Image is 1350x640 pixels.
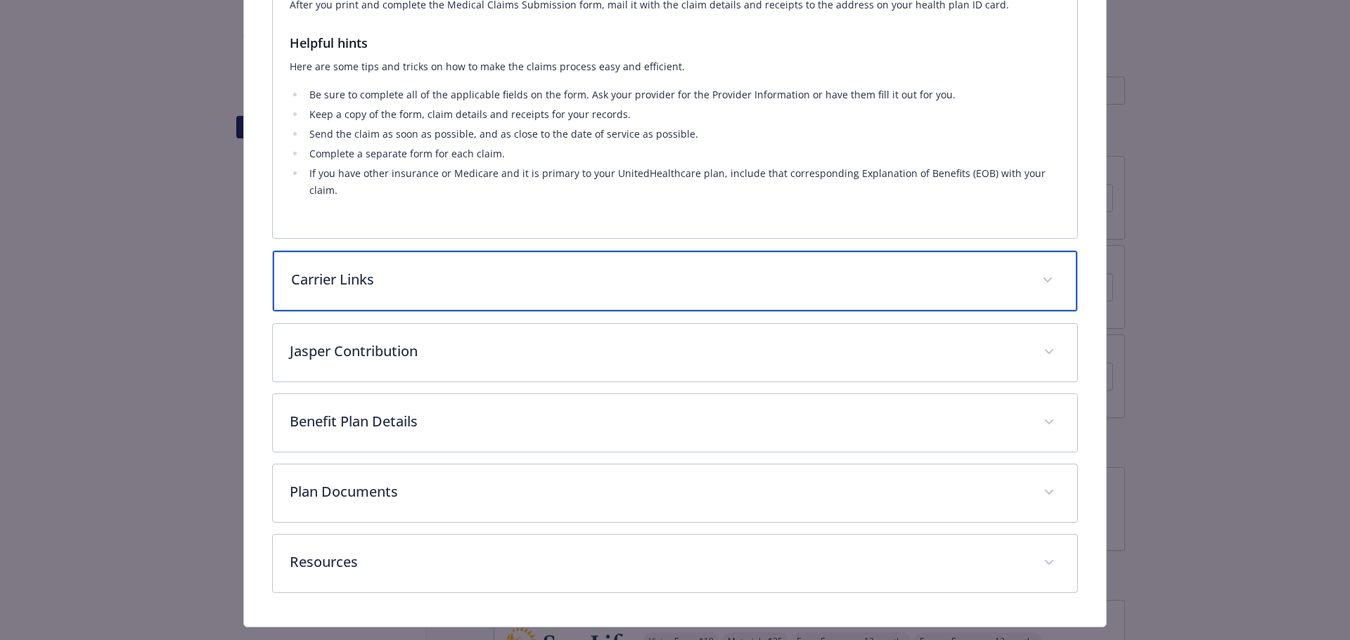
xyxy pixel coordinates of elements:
[291,269,1026,290] p: Carrier Links
[290,481,1027,502] p: Plan Documents
[273,251,1078,311] div: Carrier Links
[273,394,1078,452] div: Benefit Plan Details
[305,126,1061,143] li: Send the claim as soon as possible, and as close to the date of service as possible.
[290,58,1061,75] p: Here are some tips and tricks on how to make the claims process easy and efficient.
[290,341,1027,362] p: Jasper Contribution
[273,535,1078,592] div: Resources
[305,86,1061,103] li: Be sure to complete all of the applicable fields on the form. Ask your provider for the Provider ...
[305,165,1061,199] li: If you have other insurance or Medicare and it is primary to your UnitedHealthcare plan, include ...
[305,106,1061,123] li: Keep a copy of the form, claim details and receipts for your records.
[290,551,1027,573] p: Resources
[290,33,1061,53] h3: Helpful hints
[273,324,1078,381] div: Jasper Contribution
[273,464,1078,522] div: Plan Documents
[305,145,1061,162] li: Complete a separate form for each claim.
[290,411,1027,432] p: Benefit Plan Details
